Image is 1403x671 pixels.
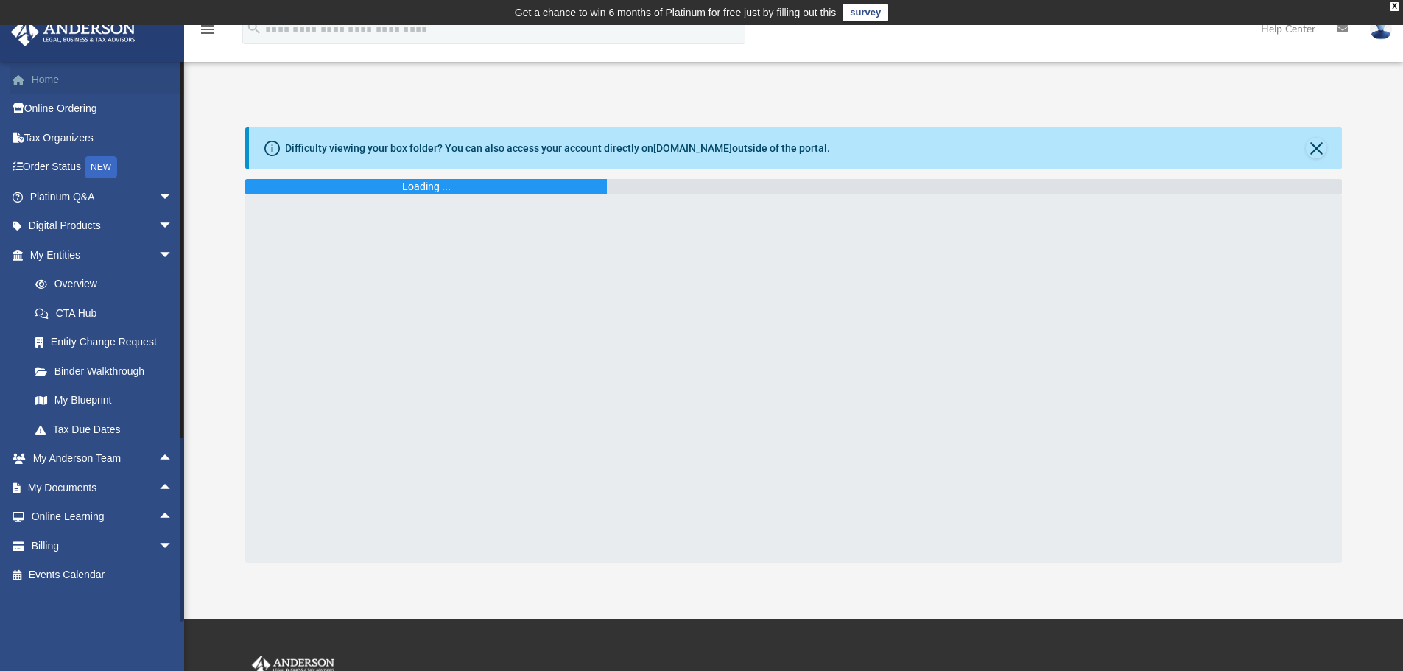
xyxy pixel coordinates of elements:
[246,20,262,36] i: search
[10,94,195,124] a: Online Ordering
[1390,2,1399,11] div: close
[21,298,195,328] a: CTA Hub
[85,156,117,178] div: NEW
[402,179,451,194] div: Loading ...
[10,473,188,502] a: My Documentsarrow_drop_up
[10,123,195,152] a: Tax Organizers
[10,444,188,474] a: My Anderson Teamarrow_drop_up
[1306,138,1326,158] button: Close
[21,386,188,415] a: My Blueprint
[158,211,188,242] span: arrow_drop_down
[158,531,188,561] span: arrow_drop_down
[199,21,217,38] i: menu
[10,531,195,561] a: Billingarrow_drop_down
[21,328,195,357] a: Entity Change Request
[843,4,888,21] a: survey
[7,18,140,46] img: Anderson Advisors Platinum Portal
[10,211,195,241] a: Digital Productsarrow_drop_down
[1370,18,1392,40] img: User Pic
[10,561,195,590] a: Events Calendar
[10,240,195,270] a: My Entitiesarrow_drop_down
[21,415,195,444] a: Tax Due Dates
[158,502,188,533] span: arrow_drop_up
[10,152,195,183] a: Order StatusNEW
[158,444,188,474] span: arrow_drop_up
[10,182,195,211] a: Platinum Q&Aarrow_drop_down
[158,240,188,270] span: arrow_drop_down
[10,65,195,94] a: Home
[10,502,188,532] a: Online Learningarrow_drop_up
[158,182,188,212] span: arrow_drop_down
[653,142,732,154] a: [DOMAIN_NAME]
[158,473,188,503] span: arrow_drop_up
[199,28,217,38] a: menu
[21,270,195,299] a: Overview
[285,141,830,156] div: Difficulty viewing your box folder? You can also access your account directly on outside of the p...
[21,356,195,386] a: Binder Walkthrough
[515,4,837,21] div: Get a chance to win 6 months of Platinum for free just by filling out this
